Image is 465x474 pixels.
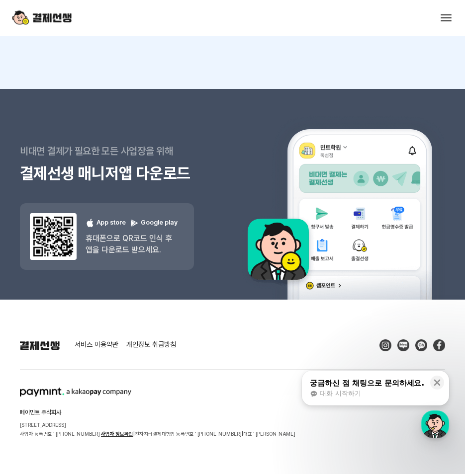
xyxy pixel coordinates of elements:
img: Blog [397,339,409,351]
img: 앱 예시 이미지 [235,89,445,300]
span: 설정 [154,330,166,338]
span: | [133,431,135,437]
span: | [242,431,243,437]
img: Kakao Talk [415,339,427,351]
p: App store [86,218,126,228]
p: 사업자 등록번호 : [PHONE_NUMBER] 전자지급결제대행업 등록번호 : [PHONE_NUMBER] 대표 : [PERSON_NAME] [20,429,295,438]
img: logo [12,8,72,27]
img: paymint logo [20,388,131,396]
a: 사업자 정보확인 [101,431,133,437]
span: 대화 [91,330,103,338]
a: 서비스 이용약관 [75,341,118,350]
a: 설정 [128,315,191,340]
p: 비대면 결제가 필요한 모든 사업장을 위해 [20,139,233,163]
img: 구글 플레이 로고 [130,219,139,228]
a: 대화 [66,315,128,340]
img: 결제선생 로고 [20,341,60,350]
p: 휴대폰으로 QR코드 인식 후 앱을 다운로드 받으세요. [86,233,178,255]
img: 앱 다운도르드 qr [30,213,77,260]
a: 개인정보 취급방침 [126,341,176,350]
img: Instagram [379,339,391,351]
p: Google play [130,218,178,228]
p: [STREET_ADDRESS] [20,420,295,429]
h2: 페이민트 주식회사 [20,409,295,415]
a: 홈 [3,315,66,340]
h3: 결제선생 매니저앱 다운로드 [20,163,233,183]
img: Facebook [433,339,445,351]
img: 애플 로고 [86,219,94,228]
span: 홈 [31,330,37,338]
